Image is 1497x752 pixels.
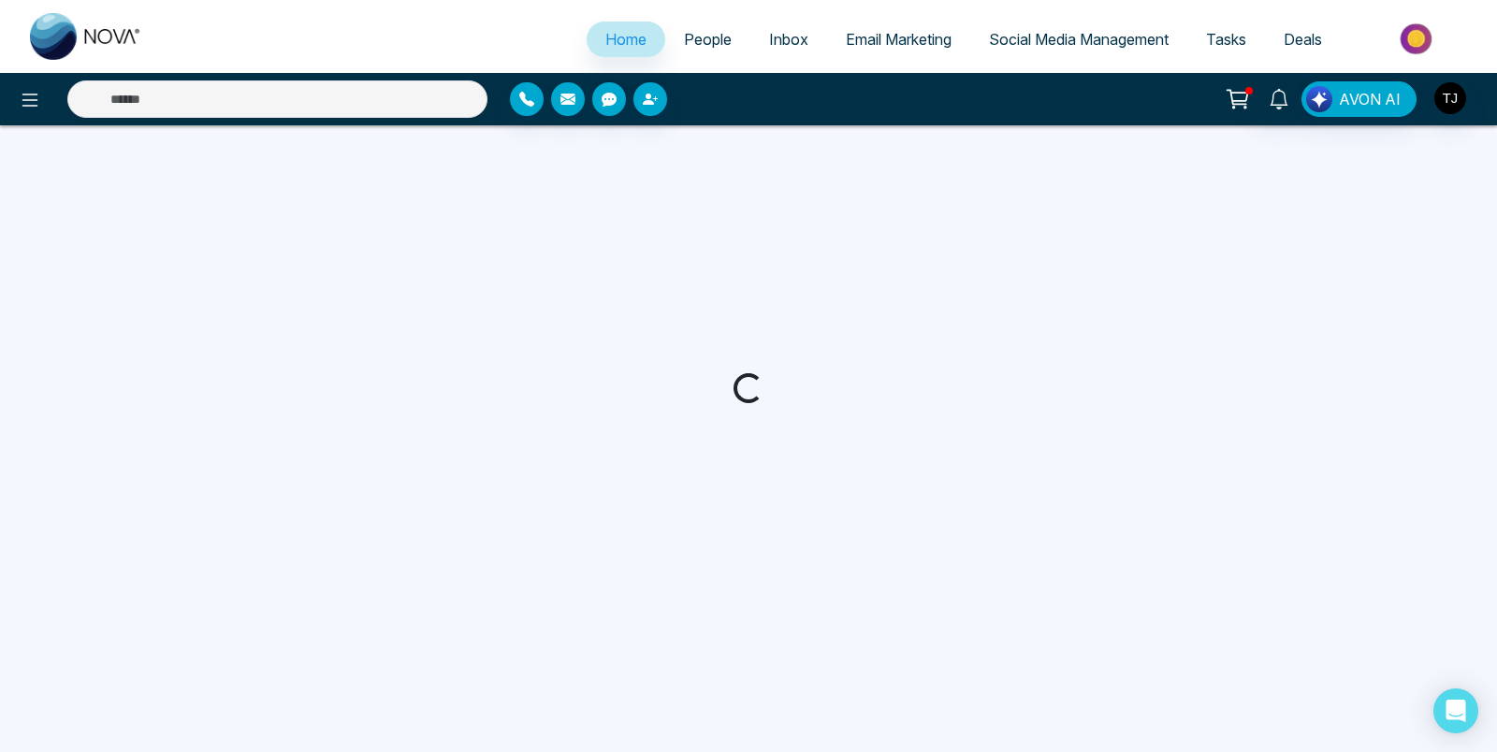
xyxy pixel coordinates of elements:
[1433,688,1478,733] div: Open Intercom Messenger
[605,30,647,49] span: Home
[750,22,827,57] a: Inbox
[970,22,1187,57] a: Social Media Management
[1206,30,1246,49] span: Tasks
[1306,86,1332,112] img: Lead Flow
[684,30,732,49] span: People
[1301,81,1417,117] button: AVON AI
[30,13,142,60] img: Nova CRM Logo
[989,30,1169,49] span: Social Media Management
[769,30,808,49] span: Inbox
[1187,22,1265,57] a: Tasks
[1265,22,1341,57] a: Deals
[665,22,750,57] a: People
[827,22,970,57] a: Email Marketing
[1339,88,1401,110] span: AVON AI
[1350,18,1486,60] img: Market-place.gif
[587,22,665,57] a: Home
[1434,82,1466,114] img: User Avatar
[846,30,952,49] span: Email Marketing
[1284,30,1322,49] span: Deals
